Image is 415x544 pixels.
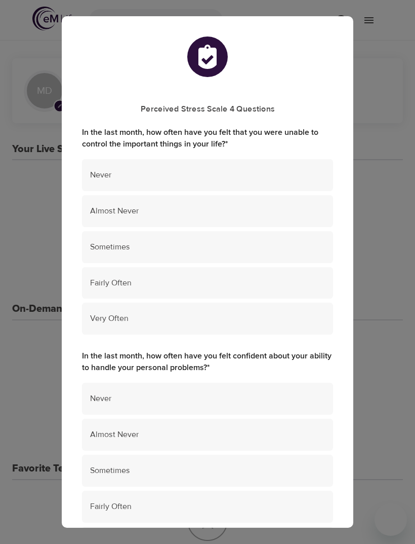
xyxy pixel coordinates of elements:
[82,350,333,374] label: In the last month, how often have you felt confident about your ability to handle your personal p...
[90,169,325,181] span: Never
[90,241,325,253] span: Sometimes
[82,104,333,115] h5: Perceived Stress Scale 4 Questions
[90,465,325,477] span: Sometimes
[82,127,333,150] label: In the last month, how often have you felt that you were unable to control the important things i...
[90,429,325,441] span: Almost Never
[90,393,325,405] span: Never
[90,205,325,217] span: Almost Never
[90,313,325,324] span: Very Often
[90,501,325,513] span: Fairly Often
[90,277,325,289] span: Fairly Often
